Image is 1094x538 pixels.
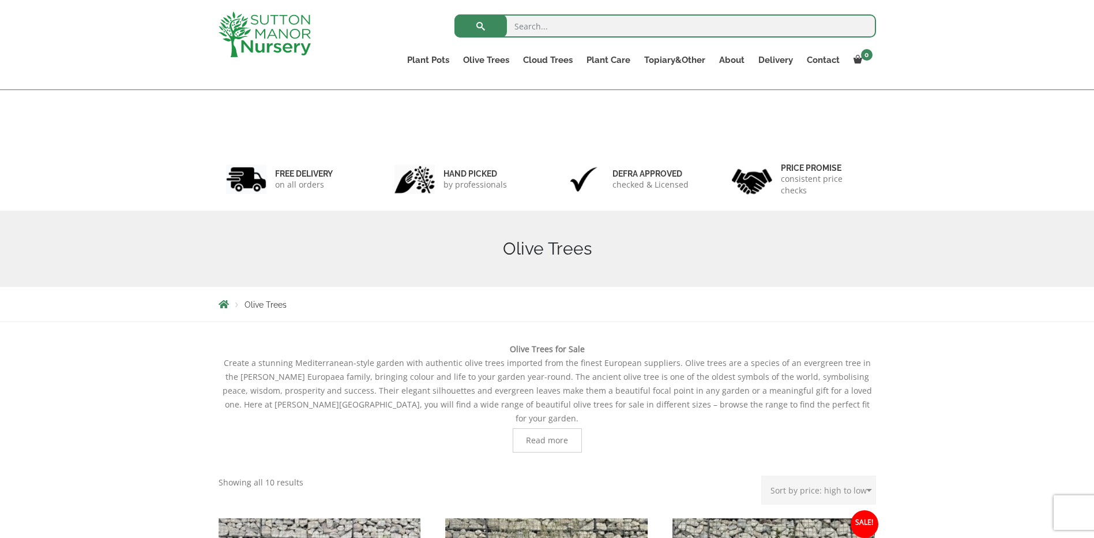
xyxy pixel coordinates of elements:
a: Plant Pots [400,52,456,68]
input: Search... [454,14,876,38]
img: 2.jpg [394,165,435,194]
span: Olive Trees [245,300,287,309]
a: Delivery [751,52,800,68]
p: consistent price checks [781,173,869,196]
h6: FREE DELIVERY [275,169,333,179]
a: 0 [847,52,876,68]
select: Shop order [761,476,876,505]
a: Cloud Trees [516,52,580,68]
p: Showing all 10 results [219,476,303,490]
p: by professionals [443,179,507,190]
p: on all orders [275,179,333,190]
img: 3.jpg [563,165,604,194]
a: About [712,52,751,68]
nav: Breadcrumbs [219,300,876,309]
h6: Price promise [781,163,869,173]
div: Create a stunning Mediterranean-style garden with authentic olive trees imported from the finest ... [219,342,876,453]
h6: hand picked [443,169,507,179]
img: logo [219,12,311,57]
a: Topiary&Other [637,52,712,68]
img: 1.jpg [226,165,266,194]
a: Contact [800,52,847,68]
span: Read more [526,436,568,444]
p: checked & Licensed [612,179,689,190]
b: Olive Trees for Sale [510,343,585,354]
a: Olive Trees [456,52,516,68]
span: 0 [861,49,873,61]
h1: Olive Trees [219,238,876,259]
h6: Defra approved [612,169,689,179]
img: 4.jpg [732,162,772,197]
span: Sale! [851,510,878,538]
a: Plant Care [580,52,637,68]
